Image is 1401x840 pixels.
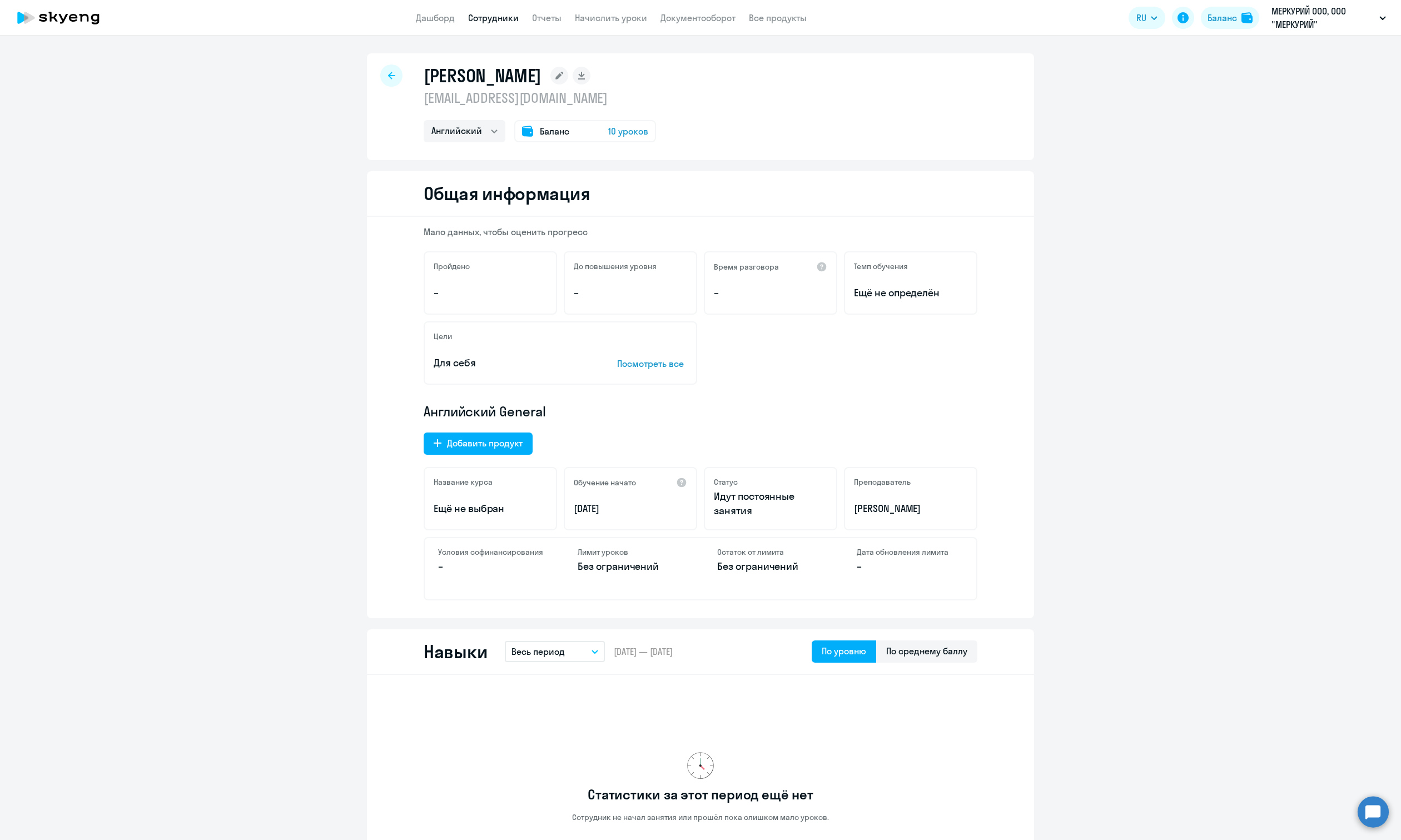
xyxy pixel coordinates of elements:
p: [DATE] [574,501,687,516]
h5: Цели [434,331,452,341]
p: Без ограничений [717,559,823,574]
button: Балансbalance [1201,7,1259,29]
p: Ещё не выбран [434,501,547,516]
p: – [434,286,547,300]
p: Для себя [434,356,583,370]
div: По уровню [822,644,866,658]
a: Документооборот [660,12,736,23]
p: Весь период [511,645,565,658]
h5: Статус [714,477,738,487]
span: Английский General [424,402,546,420]
h5: Обучение начато [574,478,636,488]
img: balance [1241,12,1253,23]
div: Баланс [1208,11,1237,24]
button: Весь период [505,641,605,662]
p: Идут постоянные занятия [714,489,827,518]
p: – [438,559,544,574]
p: МЕРКУРИЙ ООО, ООО "МЕРКУРИЙ" [1271,4,1375,31]
button: Добавить продукт [424,433,533,455]
h4: Дата обновления лимита [857,547,963,557]
a: Отчеты [532,12,562,23]
p: Сотрудник не начал занятия или прошёл пока слишком мало уроков. [572,812,829,822]
p: Мало данных, чтобы оценить прогресс [424,226,977,238]
h4: Лимит уроков [578,547,684,557]
h5: Название курса [434,477,493,487]
div: По среднему баллу [886,644,967,658]
div: Добавить продукт [447,436,523,450]
span: Ещё не определён [854,286,967,300]
h4: Условия софинансирования [438,547,544,557]
p: Без ограничений [578,559,684,574]
h5: До повышения уровня [574,261,657,271]
a: Начислить уроки [575,12,647,23]
h5: Пройдено [434,261,470,271]
span: [DATE] — [DATE] [614,645,673,658]
p: – [857,559,963,574]
h4: Остаток от лимита [717,547,823,557]
button: RU [1129,7,1165,29]
button: МЕРКУРИЙ ООО, ООО "МЕРКУРИЙ" [1266,4,1392,31]
p: Посмотреть все [617,357,687,370]
p: – [714,286,827,300]
p: [EMAIL_ADDRESS][DOMAIN_NAME] [424,89,656,107]
p: – [574,286,687,300]
img: no-data [687,752,714,779]
a: Сотрудники [468,12,519,23]
h2: Навыки [424,640,487,663]
h5: Время разговора [714,262,779,272]
span: RU [1136,11,1146,24]
p: [PERSON_NAME] [854,501,967,516]
h5: Преподаватель [854,477,911,487]
span: Баланс [540,125,569,138]
h5: Темп обучения [854,261,908,271]
span: 10 уроков [608,125,648,138]
a: Все продукты [749,12,807,23]
h3: Статистики за этот период ещё нет [588,786,813,803]
a: Дашборд [416,12,455,23]
h1: [PERSON_NAME] [424,64,541,87]
h2: Общая информация [424,182,590,205]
